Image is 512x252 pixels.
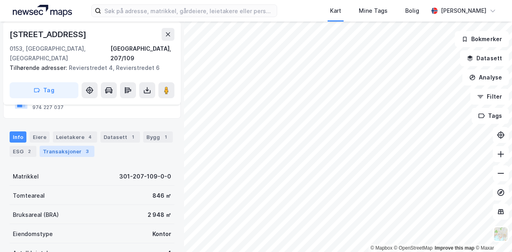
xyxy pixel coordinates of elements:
button: Filter [470,89,509,105]
div: Bolig [405,6,419,16]
div: ESG [10,146,36,157]
div: [PERSON_NAME] [441,6,486,16]
div: Eiendomstype [13,229,53,239]
div: 974 227 037 [32,104,64,111]
div: 846 ㎡ [152,191,171,200]
div: Bruksareal (BRA) [13,210,59,220]
div: 3 [83,147,91,155]
img: logo.a4113a55bc3d86da70a041830d287a7e.svg [13,5,72,17]
a: Improve this map [435,245,474,251]
div: 1 [129,133,137,141]
div: [GEOGRAPHIC_DATA], 207/109 [110,44,174,63]
div: Kart [330,6,341,16]
div: Revierstredet 4, Revierstredet 6 [10,63,168,73]
span: Tilhørende adresser: [10,64,69,71]
div: Kontrollprogram for chat [472,214,512,252]
a: Mapbox [370,245,392,251]
div: 4 [86,133,94,141]
div: Tomteareal [13,191,45,200]
input: Søk på adresse, matrikkel, gårdeiere, leietakere eller personer [101,5,277,17]
div: Info [10,131,26,143]
div: Bygg [143,131,173,143]
button: Tags [472,108,509,124]
div: Mine Tags [359,6,388,16]
div: Transaksjoner [40,146,94,157]
div: 2 948 ㎡ [148,210,171,220]
iframe: Chat Widget [472,214,512,252]
div: 2 [25,147,33,155]
button: Datasett [460,50,509,66]
div: Datasett [100,131,140,143]
button: Bokmerker [455,31,509,47]
div: 301-207-109-0-0 [119,172,171,181]
div: 1 [162,133,170,141]
a: OpenStreetMap [394,245,433,251]
button: Tag [10,82,78,98]
div: [STREET_ADDRESS] [10,28,88,41]
div: Eiere [30,131,50,143]
div: 0153, [GEOGRAPHIC_DATA], [GEOGRAPHIC_DATA] [10,44,110,63]
button: Analyse [462,69,509,85]
div: Leietakere [53,131,97,143]
div: Matrikkel [13,172,39,181]
div: Kontor [152,229,171,239]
